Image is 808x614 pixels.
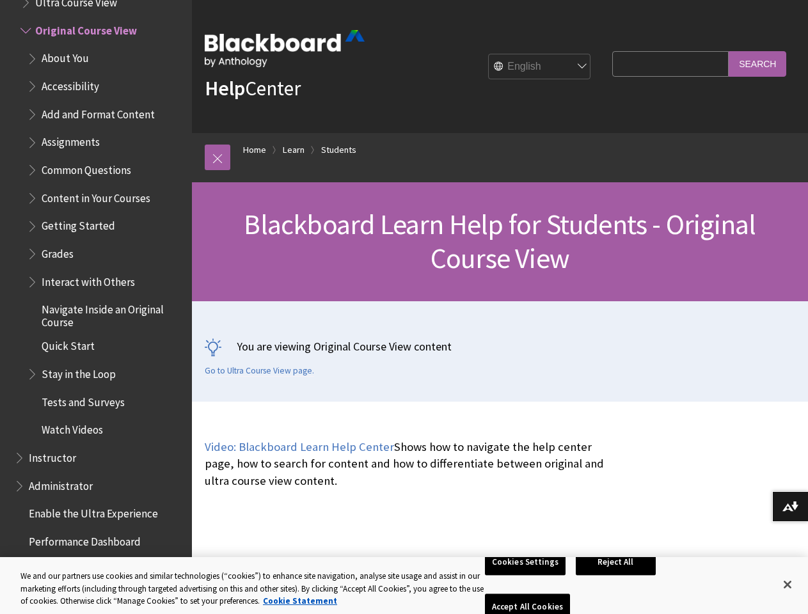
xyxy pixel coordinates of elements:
span: Instructor [29,447,76,464]
span: About You [42,48,89,65]
a: Go to Ultra Course View page. [205,365,314,377]
a: HelpCenter [205,75,301,101]
span: Administrator [29,475,93,492]
a: Students [321,142,356,158]
p: Shows how to navigate the help center page, how to search for content and how to differentiate be... [205,439,606,489]
span: Grades [42,243,74,260]
span: Quick Start [42,336,95,353]
span: Performance Dashboard [29,531,141,548]
span: Accessibility [42,75,99,93]
span: Blackboard Learn Help for Students - Original Course View [244,207,756,276]
span: Content in Your Courses [42,187,150,205]
span: Navigate Inside an Original Course [42,299,183,329]
a: More information about your privacy, opens in a new tab [263,595,337,606]
select: Site Language Selector [489,54,591,80]
span: Common Questions [42,159,131,177]
button: Close [773,571,802,599]
span: Getting Started [42,216,115,233]
span: Tests and Surveys [42,391,125,409]
strong: Help [205,75,245,101]
span: Assignments [42,132,100,149]
span: Enable the Ultra Experience [29,503,158,521]
span: Stay in the Loop [42,363,116,381]
a: Learn [283,142,305,158]
button: Reject All [576,549,656,576]
img: Blackboard by Anthology [205,30,365,67]
a: Home [243,142,266,158]
span: Watch Videos [42,420,103,437]
span: Add and Format Content [42,104,155,121]
p: You are viewing Original Course View content [205,338,795,354]
a: Video: Blackboard Learn Help Center [205,439,394,455]
button: Cookies Settings [485,549,566,576]
span: Interact with Others [42,271,135,288]
div: We and our partners use cookies and similar technologies (“cookies”) to enhance site navigation, ... [20,570,485,608]
input: Search [729,51,786,76]
span: Original Course View [35,20,137,37]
